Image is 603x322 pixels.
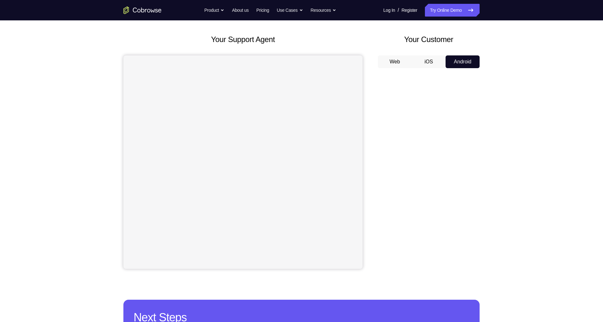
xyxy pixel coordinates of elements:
[123,34,363,45] h2: Your Support Agent
[204,4,225,17] button: Product
[425,4,480,17] a: Try Online Demo
[378,34,480,45] h2: Your Customer
[277,4,303,17] button: Use Cases
[311,4,336,17] button: Resources
[123,55,363,269] iframe: Agent
[398,6,399,14] span: /
[412,55,446,68] button: iOS
[232,4,248,17] a: About us
[402,4,417,17] a: Register
[378,55,412,68] button: Web
[446,55,480,68] button: Android
[383,4,395,17] a: Log In
[256,4,269,17] a: Pricing
[123,6,162,14] a: Go to the home page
